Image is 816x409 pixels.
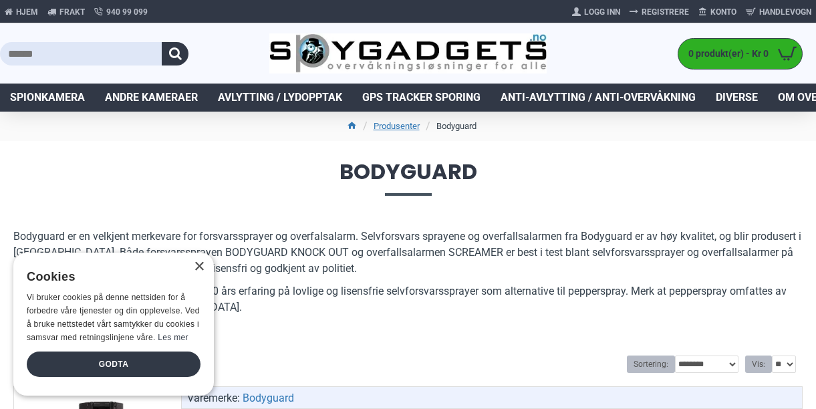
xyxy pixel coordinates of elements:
span: Anti-avlytting / Anti-overvåkning [501,90,696,106]
span: Hjem [16,6,38,18]
span: Varemerke: [187,390,240,406]
span: 940 99 099 [106,6,148,18]
span: Handlevogn [759,6,811,18]
div: Cookies [27,263,192,291]
span: Logg Inn [584,6,620,18]
span: Avlytting / Lydopptak [218,90,342,106]
a: Diverse [706,84,768,112]
span: 0 produkt(er) - Kr 0 [678,47,772,61]
a: Les mer, opens a new window [158,333,188,342]
span: GPS Tracker Sporing [362,90,481,106]
label: Sortering: [627,356,675,373]
a: GPS Tracker Sporing [352,84,491,112]
span: Diverse [716,90,758,106]
p: Bodyguard er en velkjent merkevare for forsvarssprayer og overfalsalarm. Selvforsvars sprayene og... [13,229,803,277]
img: SpyGadgets.no [269,33,547,74]
span: Spionkamera [10,90,85,106]
a: Produsenter [374,120,420,133]
span: Konto [710,6,736,18]
a: Andre kameraer [95,84,208,112]
span: Vi bruker cookies på denne nettsiden for å forbedre våre tjenester og din opplevelse. Ved å bruke... [27,293,200,342]
a: Registrere [625,1,694,23]
div: Close [194,262,204,272]
span: Registrere [642,6,689,18]
a: Handlevogn [741,1,816,23]
span: Andre kameraer [105,90,198,106]
span: Frakt [59,6,85,18]
div: Godta [27,352,200,377]
a: Logg Inn [567,1,625,23]
a: Anti-avlytting / Anti-overvåkning [491,84,706,112]
a: Avlytting / Lydopptak [208,84,352,112]
a: 0 produkt(er) - Kr 0 [678,39,802,69]
label: Vis: [745,356,772,373]
p: Produsenten til Bodyguard produkter har 20 års erfaring på lovlige og lisensfrie selvforsvarsspra... [13,283,803,315]
span: Bodyguard [13,161,803,195]
a: Konto [694,1,741,23]
a: Bodyguard [243,390,294,406]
